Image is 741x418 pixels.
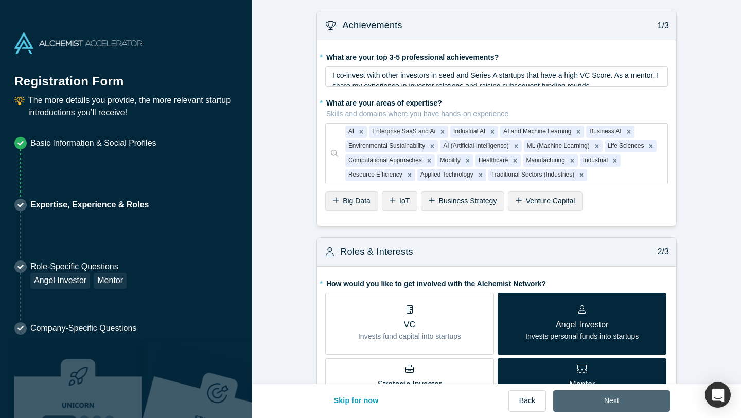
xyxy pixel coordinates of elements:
[523,154,566,167] div: Manufacturing
[343,197,370,205] span: Big Data
[421,191,504,211] div: Business Strategy
[14,32,142,54] img: Alchemist Accelerator Logo
[345,154,424,167] div: Computational Approaches
[553,390,670,412] button: Next
[28,94,238,119] p: The more details you provide, the more relevant startup introductions you’ll receive!
[345,169,404,181] div: Resource Efficiency
[332,71,661,90] span: I co-invest with other investors in seed and Series A startups that have a high VC Score. As a me...
[586,126,623,138] div: Business AI
[323,390,390,412] button: Skip for now
[332,70,661,91] div: rdw-editor
[526,197,575,205] span: Venture Capital
[358,319,461,331] p: VC
[488,169,576,181] div: Traditional Sectors (Industries)
[573,126,584,138] div: Remove AI and Machine Learning
[30,273,90,289] div: Angel Investor
[30,137,156,149] p: Basic Information & Social Profiles
[325,66,668,87] div: rdw-wrapper
[462,154,473,167] div: Remove Mobility
[404,169,415,181] div: Remove Resource Efficiency
[417,169,475,181] div: Applied Technology
[345,126,356,138] div: AI
[424,154,435,167] div: Remove Computational Approaches
[30,260,127,273] p: Role-Specific Questions
[645,140,657,152] div: Remove Life Sciences
[358,331,461,342] p: Invests fund capital into startups
[652,246,669,258] p: 2/3
[382,191,417,211] div: IoT
[427,140,438,152] div: Remove Environmental Sustainability
[399,197,410,205] span: IoT
[343,19,402,32] h3: Achievements
[440,140,510,152] div: AI (Artificial Intelligence)
[510,140,522,152] div: Remove AI (Artificial Intelligence)
[567,154,578,167] div: Remove Manufacturing
[437,126,448,138] div: Remove Enterprise SaaS and Ai
[652,20,669,32] p: 1/3
[591,140,603,152] div: Remove ML (Machine Learning)
[30,322,136,335] p: Company-Specific Questions
[326,109,668,119] p: Skills and domains where you have hands-on experience
[609,154,621,167] div: Remove Industrial
[509,154,521,167] div: Remove Healthcare
[505,378,659,391] p: Mentor
[30,199,149,211] p: Expertise, Experience & Roles
[580,154,609,167] div: Industrial
[325,191,378,211] div: Big Data
[500,126,573,138] div: AI and Machine Learning
[325,94,668,119] label: What are your areas of expertise?
[623,126,634,138] div: Remove Business AI
[487,126,498,138] div: Remove Industrial AI
[439,197,497,205] span: Business Strategy
[437,154,462,167] div: Mobility
[508,390,546,412] button: Back
[94,273,127,289] div: Mentor
[475,154,510,167] div: Healthcare
[508,191,583,211] div: Venture Capital
[475,169,486,181] div: Remove Applied Technology
[356,126,367,138] div: Remove AI
[369,126,437,138] div: Enterprise SaaS and Ai
[525,319,639,331] p: Angel Investor
[525,331,639,342] p: Invests personal funds into startups
[605,140,646,152] div: Life Sciences
[340,245,413,259] h3: Roles & Interests
[450,126,487,138] div: Industrial AI
[524,140,591,152] div: ML (Machine Learning)
[14,61,238,91] h1: Registration Form
[325,275,668,289] label: How would you like to get involved with the Alchemist Network?
[345,140,427,152] div: Environmental Sustainability
[576,169,587,181] div: Remove Traditional Sectors (Industries)
[325,48,668,63] label: What are your top 3-5 professional achievements?
[333,378,486,391] p: Strategic Investor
